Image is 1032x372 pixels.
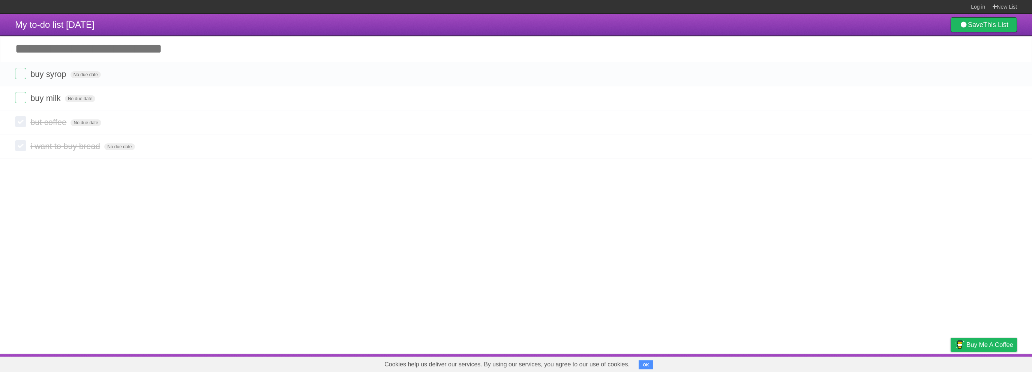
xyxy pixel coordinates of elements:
[15,68,26,79] label: Done
[70,71,101,78] span: No due date
[951,17,1017,32] a: SaveThis List
[639,360,653,369] button: OK
[15,92,26,103] label: Done
[15,116,26,127] label: Done
[915,356,932,370] a: Terms
[30,117,68,127] span: but coffee
[30,142,102,151] span: i want to buy bread
[966,338,1013,351] span: Buy me a coffee
[30,69,68,79] span: buy syrop
[951,338,1017,352] a: Buy me a coffee
[941,356,960,370] a: Privacy
[70,119,101,126] span: No due date
[65,95,95,102] span: No due date
[30,93,63,103] span: buy milk
[876,356,906,370] a: Developers
[15,140,26,151] label: Done
[15,20,94,30] span: My to-do list [DATE]
[377,357,637,372] span: Cookies help us deliver our services. By using our services, you agree to our use of cookies.
[970,356,1017,370] a: Suggest a feature
[983,21,1008,29] b: This List
[954,338,964,351] img: Buy me a coffee
[851,356,867,370] a: About
[104,143,135,150] span: No due date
